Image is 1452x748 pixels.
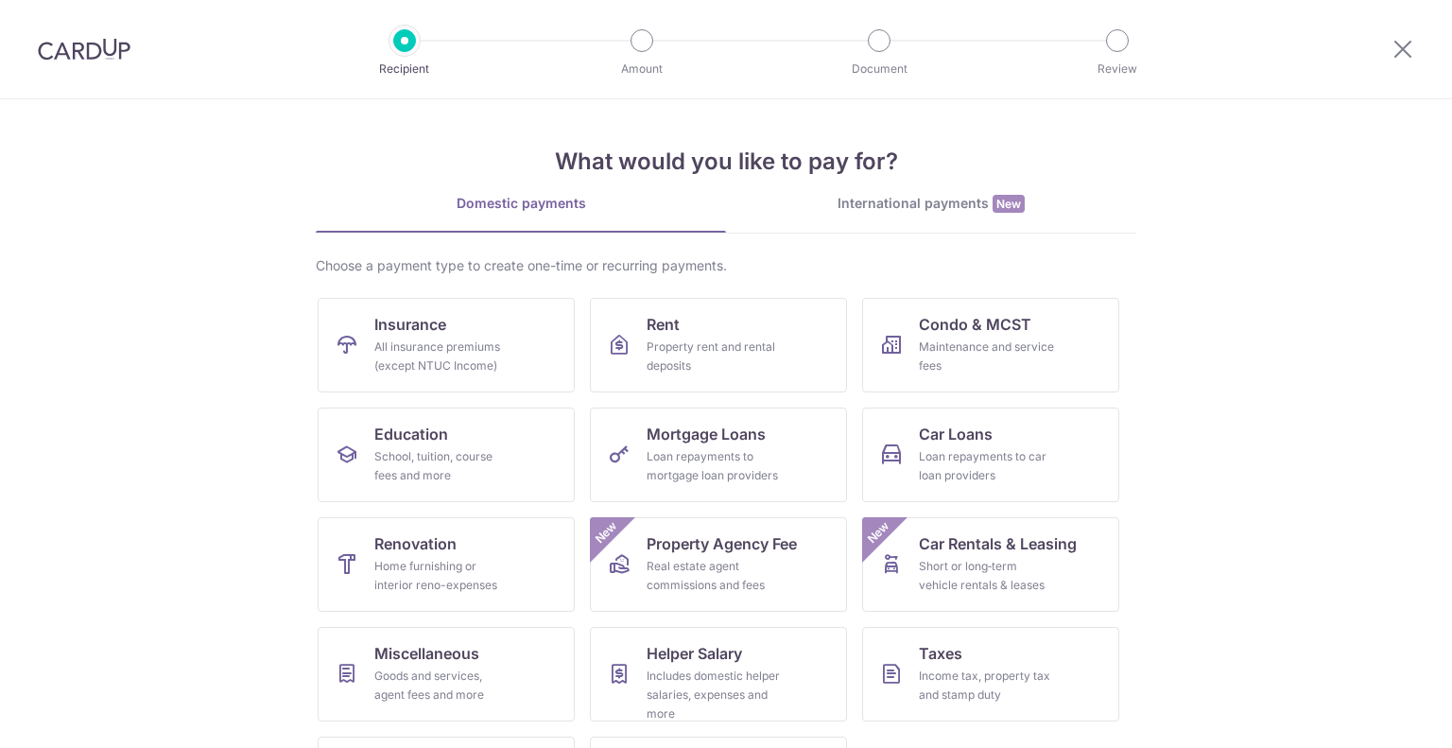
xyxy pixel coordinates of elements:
span: Rent [647,313,680,336]
div: Income tax, property tax and stamp duty [919,667,1055,705]
div: Choose a payment type to create one-time or recurring payments. [316,256,1136,275]
span: Condo & MCST [919,313,1031,336]
iframe: Opens a widget where you can find more information [1331,691,1433,739]
h4: What would you like to pay for? [316,145,1136,179]
div: International payments [726,194,1136,214]
img: CardUp [38,38,130,61]
p: Amount [572,60,712,78]
span: New [993,195,1025,213]
p: Document [809,60,949,78]
a: Condo & MCSTMaintenance and service fees [862,298,1119,392]
a: InsuranceAll insurance premiums (except NTUC Income) [318,298,575,392]
a: Car Rentals & LeasingShort or long‑term vehicle rentals & leasesNew [862,517,1119,612]
div: Maintenance and service fees [919,338,1055,375]
span: Renovation [374,532,457,555]
span: Car Loans [919,423,993,445]
a: MiscellaneousGoods and services, agent fees and more [318,627,575,722]
div: Goods and services, agent fees and more [374,667,510,705]
span: Insurance [374,313,446,336]
span: Miscellaneous [374,642,479,665]
a: Car LoansLoan repayments to car loan providers [862,408,1119,502]
div: Home furnishing or interior reno-expenses [374,557,510,595]
div: Loan repayments to mortgage loan providers [647,447,783,485]
a: Mortgage LoansLoan repayments to mortgage loan providers [590,408,847,502]
span: New [863,517,894,548]
div: School, tuition, course fees and more [374,447,510,485]
span: Mortgage Loans [647,423,766,445]
span: Taxes [919,642,962,665]
div: All insurance premiums (except NTUC Income) [374,338,510,375]
a: Property Agency FeeReal estate agent commissions and feesNew [590,517,847,612]
span: New [591,517,622,548]
div: Short or long‑term vehicle rentals & leases [919,557,1055,595]
div: Includes domestic helper salaries, expenses and more [647,667,783,723]
a: EducationSchool, tuition, course fees and more [318,408,575,502]
a: RentProperty rent and rental deposits [590,298,847,392]
p: Recipient [335,60,475,78]
a: RenovationHome furnishing or interior reno-expenses [318,517,575,612]
span: Car Rentals & Leasing [919,532,1077,555]
a: TaxesIncome tax, property tax and stamp duty [862,627,1119,722]
span: Property Agency Fee [647,532,797,555]
span: Helper Salary [647,642,742,665]
span: Education [374,423,448,445]
div: Property rent and rental deposits [647,338,783,375]
div: Domestic payments [316,194,726,213]
div: Loan repayments to car loan providers [919,447,1055,485]
p: Review [1047,60,1187,78]
a: Helper SalaryIncludes domestic helper salaries, expenses and more [590,627,847,722]
div: Real estate agent commissions and fees [647,557,783,595]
